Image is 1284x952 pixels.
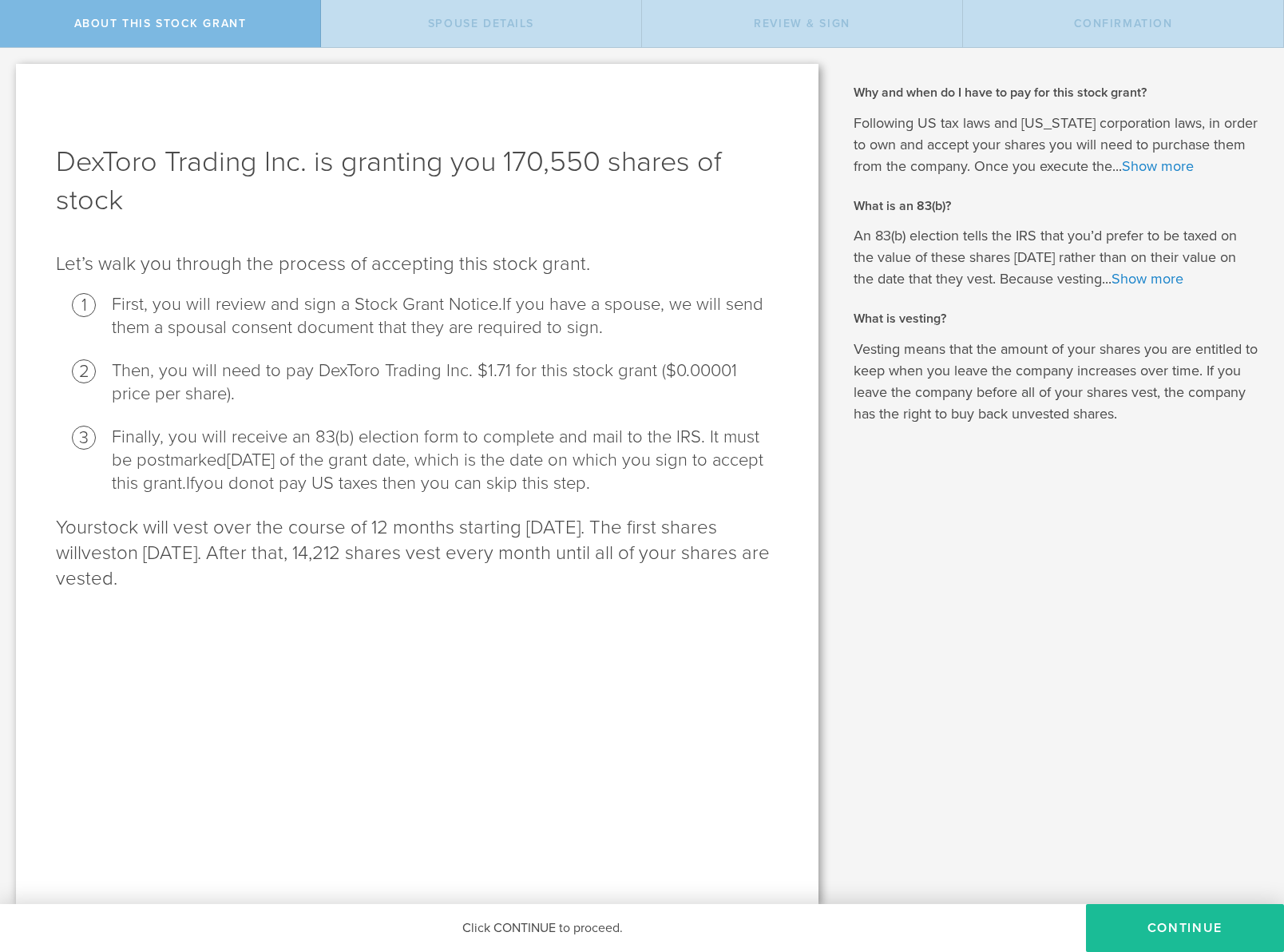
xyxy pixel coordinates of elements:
h2: Why and when do I have to pay for this stock grant? [854,84,1260,101]
h1: DexToro Trading Inc. is granting you 170,550 shares of stock [56,143,779,220]
button: CONTINUE [1086,904,1284,952]
span: Your [56,516,93,539]
p: An 83(b) election tells the IRS that you’d prefer to be taxed on the value of these shares [DATE]... [854,225,1260,290]
p: Let’s walk you through the process of accepting this stock grant . [56,252,779,277]
span: About this stock grant [74,17,247,30]
span: vest [81,541,117,565]
a: Show more [1112,270,1183,288]
span: Review & Sign [754,17,850,30]
p: stock will vest over the course of 12 months starting [DATE]. The first shares will on [DATE]. Af... [56,515,779,592]
span: [DATE] of the grant date, which is the date on which you sign to accept this grant. [112,450,763,494]
li: First, you will review and sign a Stock Grant Notice. [112,293,779,339]
span: you do [195,473,249,494]
span: Spouse Details [428,17,534,30]
li: Finally, you will receive an 83(b) election form to complete and mail to the IRS . It must be pos... [112,426,779,495]
p: Following US tax laws and [US_STATE] corporation laws, in order to own and accept your shares you... [854,113,1260,177]
span: Confirmation [1074,17,1173,30]
li: Then, you will need to pay DexToro Trading Inc. $1.71 for this stock grant ($0.00001 price per sh... [112,359,779,406]
h2: What is vesting? [854,310,1260,327]
p: Vesting means that the amount of your shares you are entitled to keep when you leave the company ... [854,339,1260,425]
h2: What is an 83(b)? [854,197,1260,215]
a: Show more [1122,157,1194,175]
